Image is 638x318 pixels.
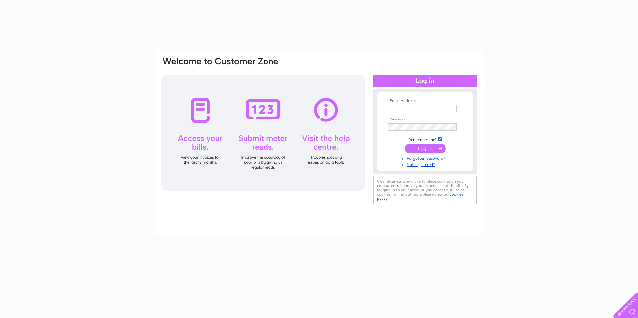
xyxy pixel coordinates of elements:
[373,176,477,204] div: Clear Business would like to place cookies on your computer to improve your experience of the sit...
[386,136,464,142] td: Remember me?
[377,192,463,201] a: cookies policy
[388,161,464,167] a: Not registered?
[405,144,446,153] input: Submit
[386,117,464,122] th: Password:
[388,155,464,161] a: Forgotten password?
[386,99,464,103] th: Email Address:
